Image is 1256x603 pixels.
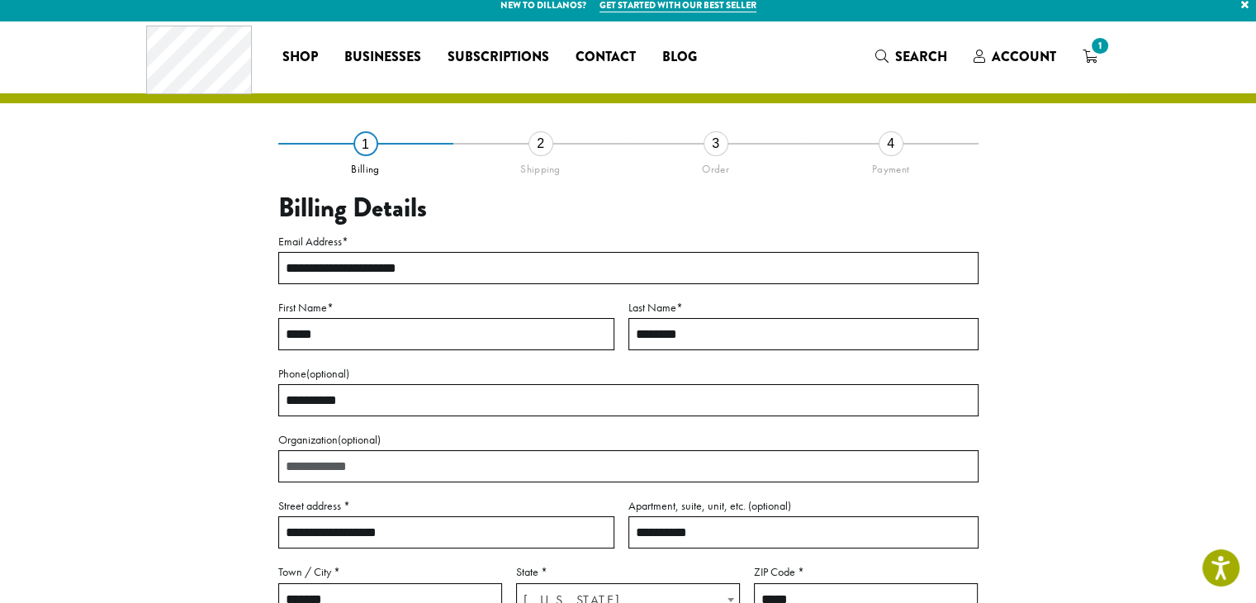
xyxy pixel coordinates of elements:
[278,496,614,516] label: Street address
[862,43,960,70] a: Search
[278,297,614,318] label: First Name
[628,297,979,318] label: Last Name
[1088,35,1111,57] span: 1
[516,562,740,582] label: State
[576,47,636,68] span: Contact
[353,131,378,156] div: 1
[748,498,791,513] span: (optional)
[282,47,318,68] span: Shop
[278,156,453,176] div: Billing
[306,366,349,381] span: (optional)
[278,192,979,224] h3: Billing Details
[628,496,979,516] label: Apartment, suite, unit, etc.
[453,156,628,176] div: Shipping
[278,231,979,252] label: Email Address
[628,156,803,176] div: Order
[879,131,903,156] div: 4
[278,430,979,450] label: Organization
[704,131,728,156] div: 3
[448,47,549,68] span: Subscriptions
[528,131,553,156] div: 2
[754,562,978,582] label: ZIP Code
[344,47,421,68] span: Businesses
[895,47,947,66] span: Search
[662,47,697,68] span: Blog
[269,44,331,70] a: Shop
[338,432,381,447] span: (optional)
[992,47,1056,66] span: Account
[278,562,502,582] label: Town / City
[803,156,979,176] div: Payment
